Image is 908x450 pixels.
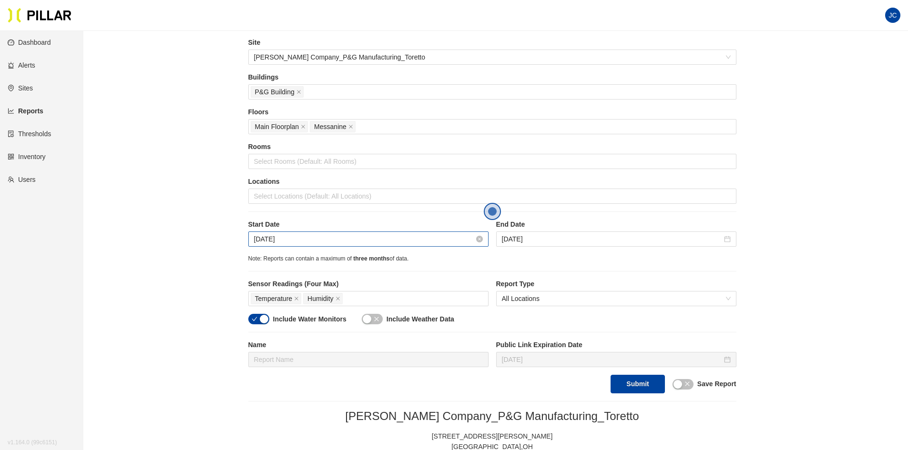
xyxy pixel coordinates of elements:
[8,130,51,138] a: exceptionThresholds
[476,236,483,242] span: close-circle
[248,38,736,48] label: Site
[684,381,690,387] span: close
[254,234,474,244] input: May 1, 2025
[8,153,46,160] a: qrcodeInventory
[248,142,736,152] label: Rooms
[248,107,736,117] label: Floors
[301,124,306,130] span: close
[8,61,35,69] a: alertAlerts
[8,8,71,23] img: Pillar Technologies
[248,352,489,367] input: Report Name
[294,296,299,302] span: close
[248,177,736,187] label: Locations
[496,220,736,230] label: End Date
[496,279,736,289] label: Report Type
[611,375,664,393] button: Submit
[254,50,731,64] span: Weitz Company_P&G Manufacturing_Toretto
[248,409,736,423] h2: [PERSON_NAME] Company_P&G Manufacturing_Toretto
[248,279,489,289] label: Sensor Readings (Four Max)
[697,379,736,389] label: Save Report
[307,293,333,304] span: Humidity
[8,84,33,92] a: environmentSites
[484,203,501,220] button: Open the dialog
[888,8,897,23] span: JC
[374,316,379,322] span: close
[8,107,43,115] a: line-chartReports
[273,314,347,324] label: Include Water Monitors
[248,254,736,263] div: Note: Reports can contain a maximum of of data.
[496,340,736,350] label: Public Link Expiration Date
[252,316,257,322] span: check
[255,121,299,132] span: Main Floorplan
[502,291,731,306] span: All Locations
[502,234,722,244] input: Jul 31, 2025
[348,124,353,130] span: close
[248,340,489,350] label: Name
[353,255,389,262] span: three months
[336,296,340,302] span: close
[248,72,736,82] label: Buildings
[314,121,347,132] span: Messanine
[8,39,51,46] a: dashboardDashboard
[387,314,454,324] label: Include Weather Data
[255,87,295,97] span: P&G Building
[248,220,489,230] label: Start Date
[255,293,293,304] span: Temperature
[502,354,722,365] input: Oct 1, 2025
[8,176,36,183] a: teamUsers
[248,431,736,441] div: [STREET_ADDRESS][PERSON_NAME]
[296,90,301,95] span: close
